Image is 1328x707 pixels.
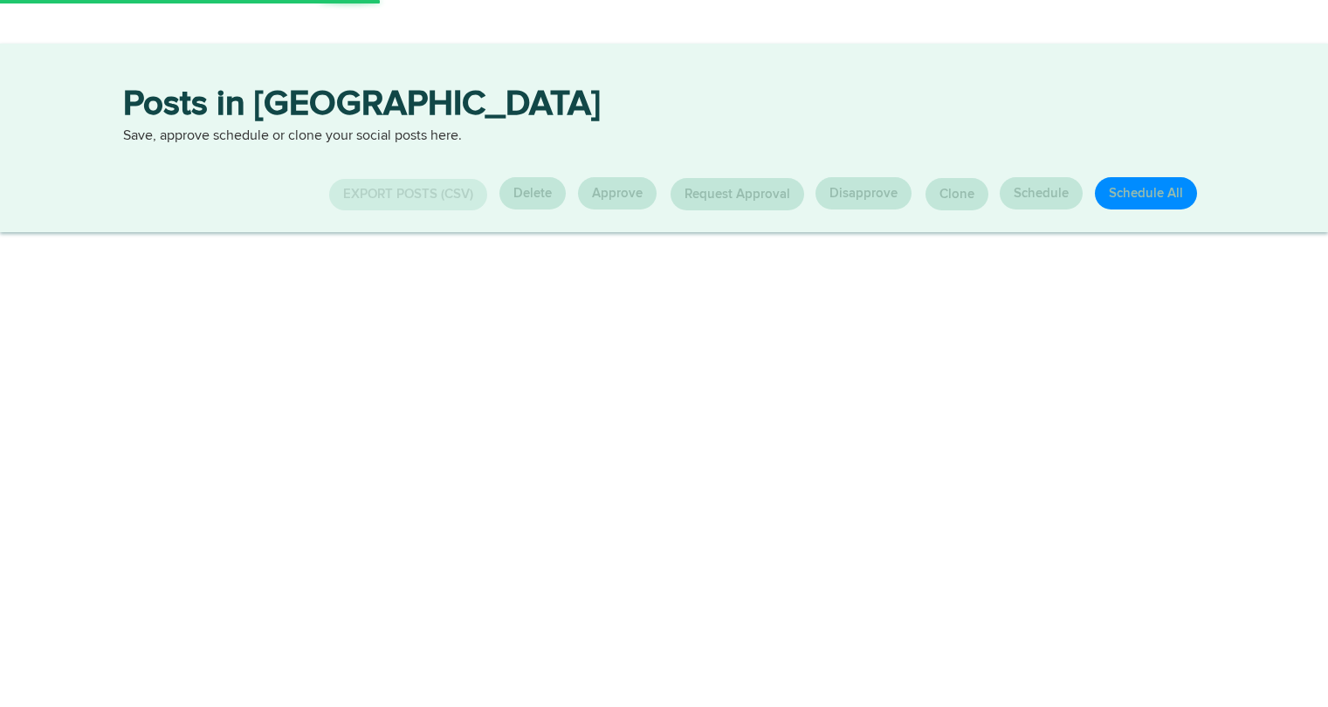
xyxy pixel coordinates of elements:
span: Clone [939,188,974,201]
button: Request Approval [671,178,804,210]
h3: Posts in [GEOGRAPHIC_DATA] [123,87,1206,127]
button: Disapprove [815,177,912,209]
button: Schedule [1000,177,1083,209]
p: Save, approve schedule or clone your social posts here. [123,127,1206,147]
button: Clone [925,178,988,210]
button: Approve [578,177,657,209]
button: Schedule All [1095,177,1197,209]
button: Delete [499,177,566,209]
button: Export Posts (CSV) [329,179,487,210]
span: Request Approval [685,188,790,201]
